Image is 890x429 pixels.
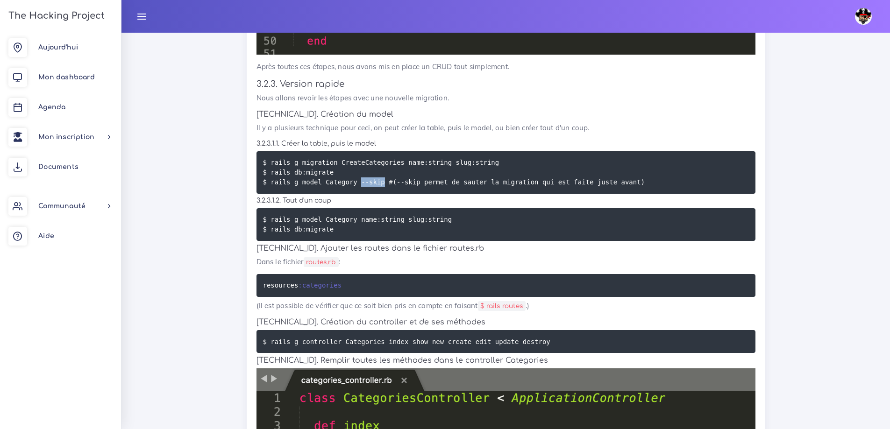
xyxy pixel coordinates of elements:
[6,11,105,21] h3: The Hacking Project
[256,122,755,134] p: Il y a plusieurs technique pour ceci, on peut créer la table, puis le model, ou bien créer tout d...
[256,92,755,104] p: Nous allons revoir les étapes avec une nouvelle migration.
[38,44,78,51] span: Aujourd'hui
[256,256,755,267] p: Dans le fichier :
[256,61,755,72] p: Après toutes ces étapes, nous avons mis en place un CRUD tout simplement.
[263,157,648,187] code: $ rails g migration CreateCategories name:string slug:string $ rails db:migrate $ rails g model C...
[38,203,85,210] span: Communauté
[256,140,755,148] h6: 3.2.3.1.1. Créer la table, puis le model
[38,104,65,111] span: Agenda
[263,214,452,234] code: $ rails g model Category name:string slug:string $ rails db:migrate
[256,79,755,89] h4: 3.2.3. Version rapide
[38,74,95,81] span: Mon dashboard
[256,197,755,205] h6: 3.2.3.1.2. Tout d'un coup
[256,300,755,311] p: (Il est possible de vérifier que ce soit bien pris en compte en faisant .)
[263,337,553,347] code: $ rails g controller Categories index show new create edit update destroy
[855,8,872,25] img: avatar
[263,280,344,290] code: resources
[478,301,526,311] code: $ rails routes
[304,257,339,267] code: routes.rb
[38,134,94,141] span: Mon inscription
[38,232,54,239] span: Aide
[256,318,755,327] h5: [TECHNICAL_ID]. Création du controller et de ses méthodes
[38,163,78,170] span: Documents
[256,356,755,365] h5: [TECHNICAL_ID]. Remplir toutes les méthodes dans le controller Categories
[256,110,755,119] h5: [TECHNICAL_ID]. Création du model
[298,281,342,289] span: :categories
[256,244,755,253] h5: [TECHNICAL_ID]. Ajouter les routes dans le fichier routes.rb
